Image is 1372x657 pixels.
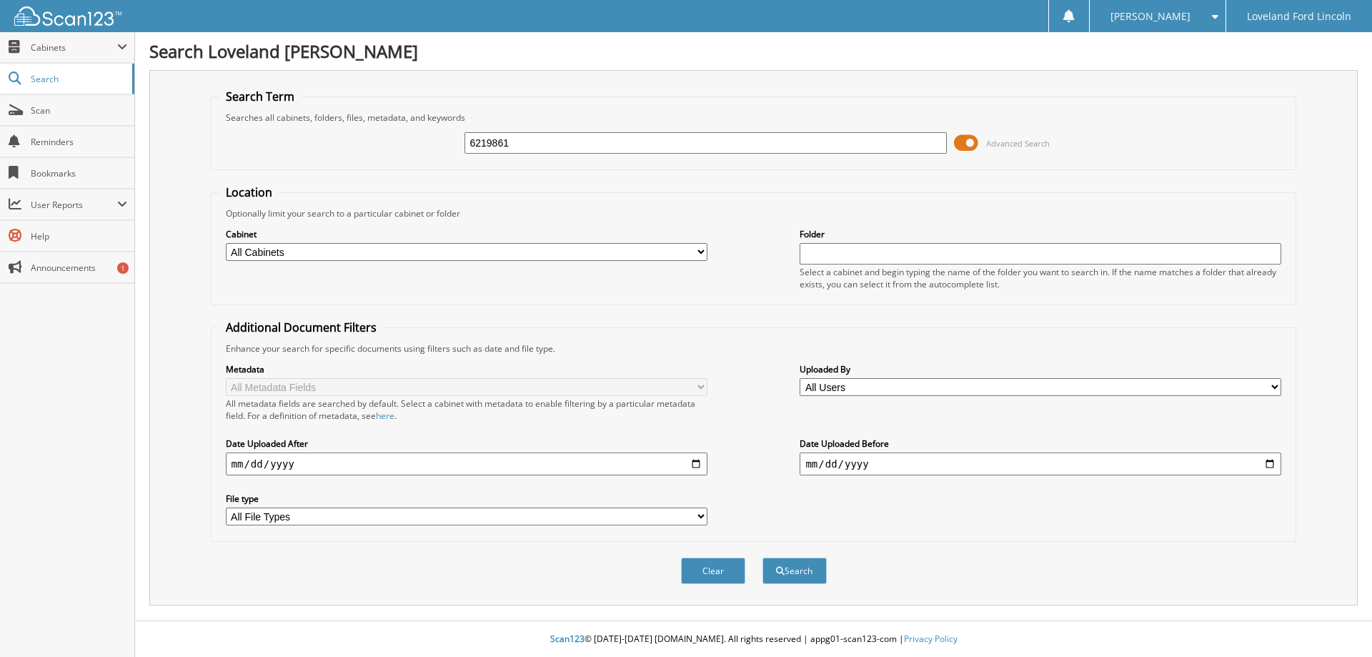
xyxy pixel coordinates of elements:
label: File type [226,493,707,505]
a: Privacy Policy [904,633,958,645]
span: Loveland Ford Lincoln [1247,12,1351,21]
div: © [DATE]-[DATE] [DOMAIN_NAME]. All rights reserved | appg01-scan123-com | [135,622,1372,657]
span: Help [31,230,127,242]
a: here [376,410,394,422]
img: scan123-logo-white.svg [14,6,121,26]
label: Cabinet [226,228,707,240]
div: Enhance your search for specific documents using filters such as date and file type. [219,342,1289,355]
span: Cabinets [31,41,117,54]
div: All metadata fields are searched by default. Select a cabinet with metadata to enable filtering b... [226,397,707,422]
span: Scan123 [550,633,585,645]
legend: Additional Document Filters [219,320,384,335]
label: Metadata [226,363,707,375]
div: Select a cabinet and begin typing the name of the folder you want to search in. If the name match... [800,266,1281,290]
label: Uploaded By [800,363,1281,375]
div: Searches all cabinets, folders, files, metadata, and keywords [219,112,1289,124]
label: Date Uploaded Before [800,438,1281,450]
label: Folder [800,228,1281,240]
span: Scan [31,104,127,117]
span: Search [31,73,125,85]
h1: Search Loveland [PERSON_NAME] [149,39,1358,63]
span: Advanced Search [986,138,1050,149]
span: [PERSON_NAME] [1110,12,1190,21]
iframe: Chat Widget [1301,588,1372,657]
input: end [800,453,1281,475]
legend: Search Term [219,89,302,104]
button: Search [762,558,827,584]
span: User Reports [31,199,117,211]
span: Reminders [31,136,127,148]
div: Optionally limit your search to a particular cabinet or folder [219,207,1289,219]
label: Date Uploaded After [226,438,707,450]
span: Announcements [31,262,127,274]
button: Clear [681,558,745,584]
div: 1 [117,262,129,274]
legend: Location [219,184,279,200]
input: start [226,453,707,475]
span: Bookmarks [31,167,127,179]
